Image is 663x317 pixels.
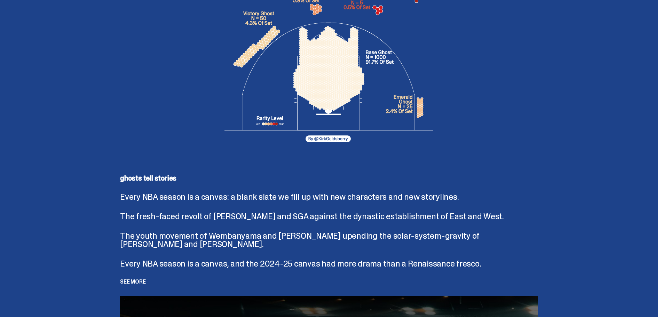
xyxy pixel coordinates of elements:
[120,279,538,285] p: See more
[120,212,538,221] p: The fresh-faced revolt of [PERSON_NAME] and SGA against the dynastic establishment of East and West.
[120,260,538,268] p: Every NBA season is a canvas, and the 2024-25 canvas had more drama than a Renaissance fresco.
[120,175,538,182] p: ghosts tell stories
[120,193,538,201] p: Every NBA season is a canvas: a blank slate we fill up with new characters and new storylines.
[120,232,538,248] p: The youth movement of Wembanyama and [PERSON_NAME] upending the solar-system-gravity of [PERSON_N...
